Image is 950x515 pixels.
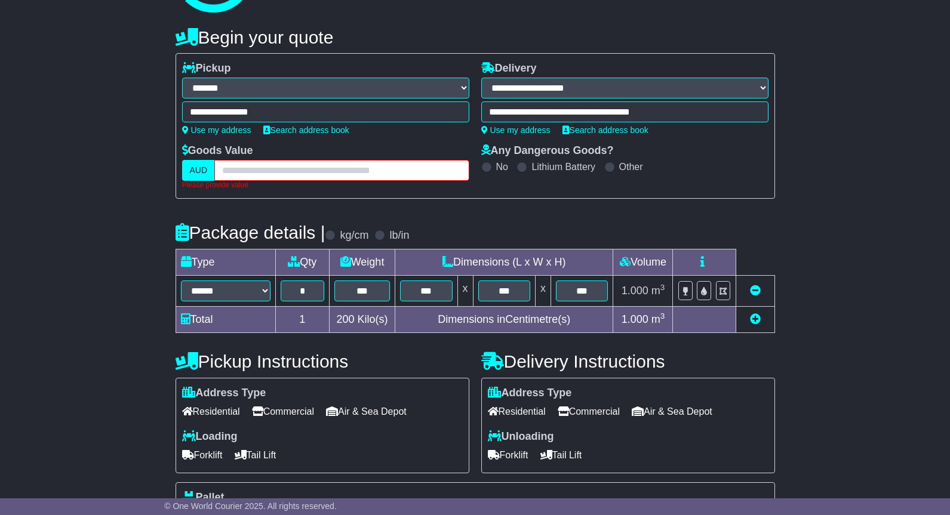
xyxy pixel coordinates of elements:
span: 1.000 [622,313,648,325]
label: Loading [182,430,238,443]
span: m [651,313,665,325]
label: Other [619,161,643,172]
label: lb/in [389,229,409,242]
td: Dimensions in Centimetre(s) [395,306,613,332]
span: 200 [337,313,355,325]
label: Unloading [488,430,554,443]
sup: 3 [660,283,665,292]
sup: 3 [660,312,665,320]
span: 1.000 [622,285,648,297]
span: © One World Courier 2025. All rights reserved. [164,501,337,511]
td: Weight [330,249,395,275]
span: Air & Sea Depot [632,402,712,421]
label: Address Type [488,387,572,400]
span: Residential [488,402,546,421]
h4: Pickup Instructions [176,351,469,371]
div: Please provide value [182,181,469,189]
span: Forklift [182,446,223,464]
span: m [651,285,665,297]
label: Goods Value [182,144,253,158]
a: Add new item [750,313,761,325]
h4: Delivery Instructions [481,351,775,371]
h4: Begin your quote [176,27,775,47]
label: Pickup [182,62,231,75]
span: Commercial [558,402,620,421]
td: Type [176,249,275,275]
td: Total [176,306,275,332]
label: Lithium Battery [531,161,595,172]
span: Commercial [252,402,314,421]
a: Use my address [182,125,251,135]
span: Forklift [488,446,528,464]
span: Tail Lift [540,446,582,464]
span: Tail Lift [235,446,276,464]
a: Search address book [263,125,349,135]
label: Pallet [182,491,225,504]
td: 1 [275,306,330,332]
h4: Package details | [176,223,325,242]
label: Delivery [481,62,537,75]
td: x [535,275,551,306]
label: kg/cm [340,229,368,242]
a: Use my address [481,125,551,135]
label: Any Dangerous Goods? [481,144,614,158]
label: AUD [182,160,216,181]
label: Address Type [182,387,266,400]
td: Volume [613,249,673,275]
td: Kilo(s) [330,306,395,332]
td: Dimensions (L x W x H) [395,249,613,275]
a: Remove this item [750,285,761,297]
td: x [457,275,473,306]
a: Search address book [562,125,648,135]
td: Qty [275,249,330,275]
span: Residential [182,402,240,421]
span: Air & Sea Depot [326,402,407,421]
label: No [496,161,508,172]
